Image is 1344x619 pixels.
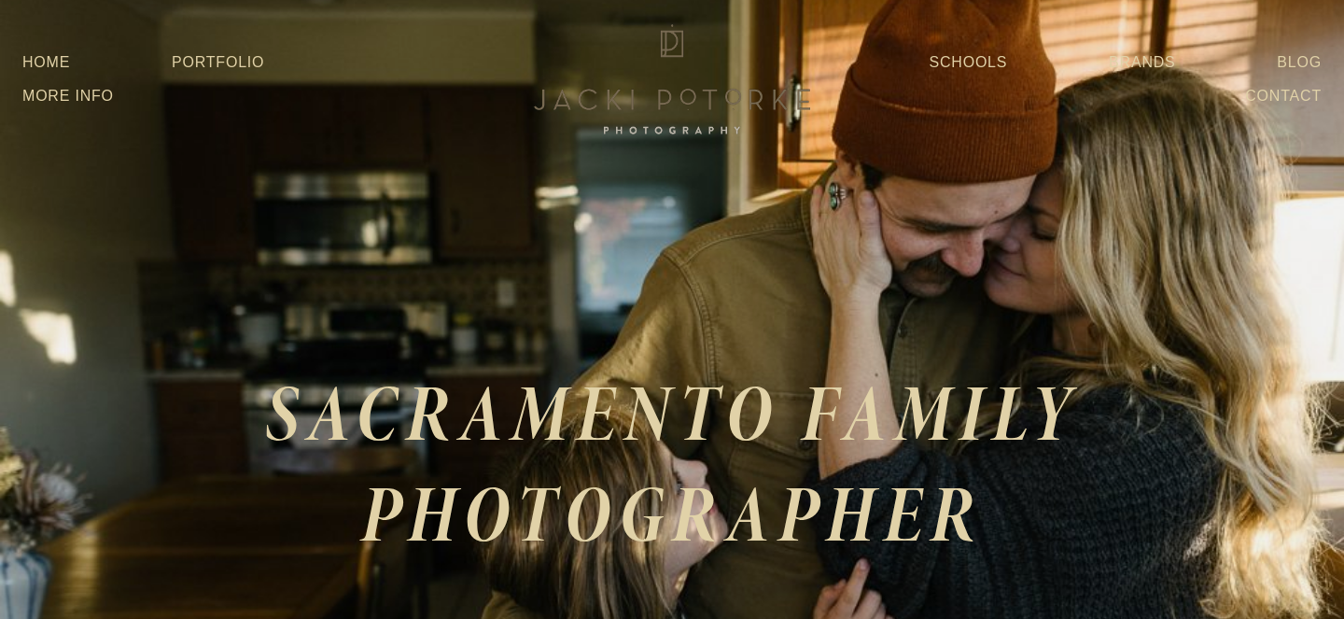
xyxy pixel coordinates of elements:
img: Jacki Potorke Sacramento Family Photographer [523,20,821,139]
a: Portfolio [172,54,264,70]
a: Contact [1245,79,1322,113]
em: SACRAMENTO FAMILY PHOTOGRAPHER [265,359,1099,568]
a: Schools [929,46,1007,79]
a: More Info [22,79,114,113]
a: Blog [1277,46,1322,79]
a: Home [22,46,70,79]
a: Brands [1109,46,1175,79]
